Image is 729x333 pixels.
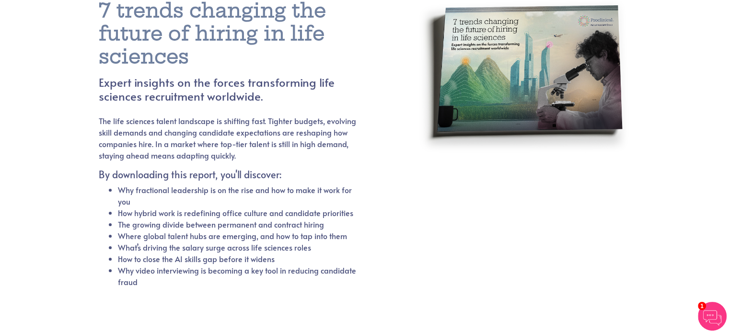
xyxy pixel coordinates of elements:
[118,241,357,253] li: What’s driving the salary surge across life sciences roles
[118,184,357,207] li: Why fractional leadership is on the rise and how to make it work for you
[118,218,357,230] li: The growing divide between permanent and contract hiring
[118,230,357,241] li: Where global talent hubs are emerging, and how to tap into them
[99,115,357,161] p: The life sciences talent landscape is shifting fast. Tighter budgets, evolving skill demands and ...
[118,264,357,287] li: Why video interviewing is becoming a key tool in reducing candidate fraud
[118,207,357,218] li: How hybrid work is redefining office culture and candidate priorities
[698,302,727,331] img: Chatbot
[99,169,357,180] h5: By downloading this report, you'll discover:
[118,253,357,264] li: How to close the AI skills gap before it widens
[99,76,380,103] h4: Expert insights on the forces transforming life sciences recruitment worldwide.
[698,302,706,310] span: 1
